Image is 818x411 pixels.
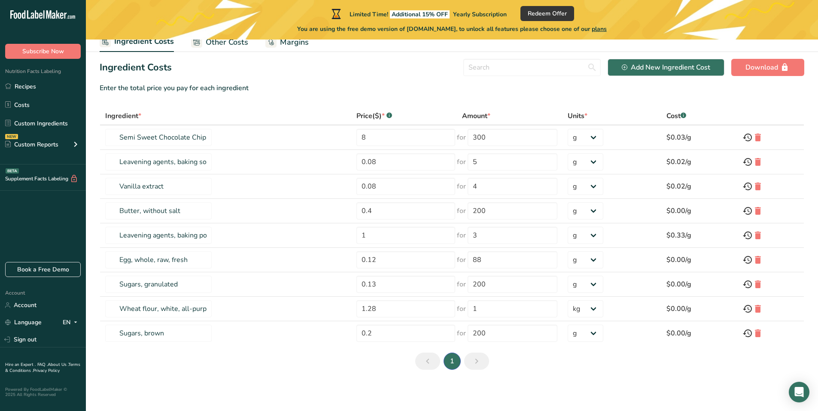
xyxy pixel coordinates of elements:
[265,33,309,52] a: Margins
[297,24,607,33] span: You are using the free demo version of [DOMAIN_NAME], to unlock all features please choose one of...
[457,328,466,338] span: for
[520,6,574,21] button: Redeem Offer
[280,37,309,48] span: Margins
[731,59,804,76] button: Download
[457,206,466,216] span: for
[661,248,737,272] td: $0.00/g
[464,353,489,370] a: Next page
[608,59,724,76] button: Add New Ingredient Cost
[661,174,737,199] td: $0.02/g
[661,297,737,321] td: $0.00/g
[457,132,466,143] span: for
[457,157,466,167] span: for
[356,111,392,121] div: Price($)
[37,362,48,368] a: FAQ .
[206,37,248,48] span: Other Costs
[661,223,737,248] td: $0.33/g
[661,321,737,345] td: $0.00/g
[457,181,466,192] span: for
[528,9,567,18] span: Redeem Offer
[5,362,80,374] a: Terms & Conditions .
[462,111,490,121] div: Amount
[457,255,466,265] span: for
[661,272,737,297] td: $0.00/g
[100,32,174,52] a: Ingredient Costs
[100,61,172,75] h2: Ingredient Costs
[390,10,450,18] span: Additional 15% OFF
[661,125,737,150] td: $0.03/g
[114,36,174,47] span: Ingredient Costs
[622,62,710,73] div: Add New Ingredient Cost
[191,33,248,52] a: Other Costs
[5,387,81,397] div: Powered By FoodLabelMaker © 2025 All Rights Reserved
[33,368,60,374] a: Privacy Policy
[5,315,42,330] a: Language
[100,83,804,93] div: Enter the total price you pay for each ingredient
[48,362,68,368] a: About Us .
[457,304,466,314] span: for
[22,47,64,56] span: Subscribe Now
[415,353,440,370] a: Previous page
[6,168,19,174] div: BETA
[666,111,686,121] div: Cost
[5,362,36,368] a: Hire an Expert .
[592,25,607,33] span: plans
[457,230,466,241] span: for
[5,262,81,277] a: Book a Free Demo
[105,111,141,121] div: Ingredient
[661,199,737,223] td: $0.00/g
[5,134,18,139] div: NEW
[789,382,809,402] div: Open Intercom Messenger
[5,44,81,59] button: Subscribe Now
[463,59,601,76] input: Search
[661,150,737,174] td: $0.02/g
[5,140,58,149] div: Custom Reports
[63,317,81,328] div: EN
[745,62,790,73] div: Download
[330,9,507,19] div: Limited Time!
[568,111,587,121] div: Units
[457,279,466,289] span: for
[453,10,507,18] span: Yearly Subscription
